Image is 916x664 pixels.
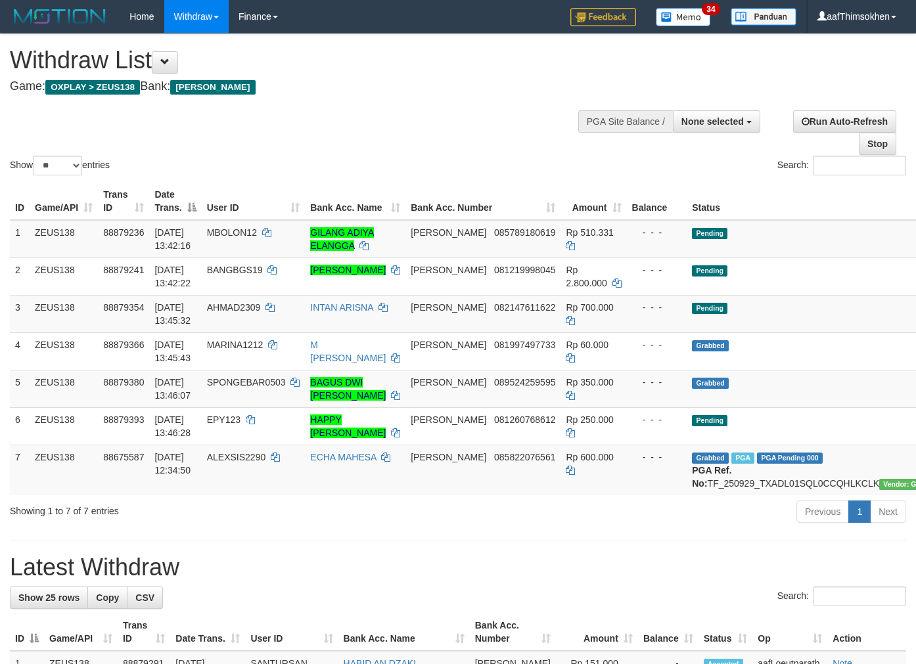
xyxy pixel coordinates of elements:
[570,8,636,26] img: Feedback.jpg
[10,370,30,407] td: 5
[170,613,245,651] th: Date Trans.: activate to sort column ascending
[692,228,727,239] span: Pending
[118,613,170,651] th: Trans ID: activate to sort column ascending
[793,110,896,133] a: Run Auto-Refresh
[632,376,682,389] div: - - -
[10,7,110,26] img: MOTION_logo.png
[103,227,144,238] span: 88879236
[45,80,140,95] span: OXPLAY > ZEUS138
[338,613,470,651] th: Bank Acc. Name: activate to sort column ascending
[103,414,144,425] span: 88879393
[566,227,613,238] span: Rp 510.331
[170,80,255,95] span: [PERSON_NAME]
[207,340,263,350] span: MARINA1212
[405,183,561,220] th: Bank Acc. Number: activate to sort column ascending
[494,227,555,238] span: Copy 085789180619 to clipboard
[566,265,607,288] span: Rp 2.800.000
[673,110,760,133] button: None selected
[692,465,731,489] b: PGA Ref. No:
[30,220,98,258] td: ZEUS138
[154,302,191,326] span: [DATE] 13:45:32
[245,613,338,651] th: User ID: activate to sort column ascending
[578,110,673,133] div: PGA Site Balance /
[10,554,906,581] h1: Latest Withdraw
[494,414,555,425] span: Copy 081260768612 to clipboard
[10,295,30,332] td: 3
[681,116,744,127] span: None selected
[566,452,613,462] span: Rp 600.000
[859,133,896,155] a: Stop
[154,452,191,476] span: [DATE] 12:34:50
[135,592,154,603] span: CSV
[566,302,613,313] span: Rp 700.000
[154,340,191,363] span: [DATE] 13:45:43
[411,340,486,350] span: [PERSON_NAME]
[411,377,486,387] span: [PERSON_NAME]
[154,227,191,251] span: [DATE] 13:42:16
[207,227,257,238] span: MBOLON12
[30,407,98,445] td: ZEUS138
[103,452,144,462] span: 88675587
[731,8,796,26] img: panduan.png
[310,377,386,401] a: BAGUS DWI [PERSON_NAME]
[207,265,263,275] span: BANGBGS19
[698,613,753,651] th: Status: activate to sort column ascending
[103,265,144,275] span: 88879241
[566,377,613,387] span: Rp 350.000
[10,332,30,370] td: 4
[10,183,30,220] th: ID
[10,47,597,74] h1: Withdraw List
[10,80,597,93] h4: Game: Bank:
[207,414,240,425] span: EPY123
[494,340,555,350] span: Copy 081997497733 to clipboard
[18,592,80,603] span: Show 25 rows
[632,301,682,314] div: - - -
[692,303,727,314] span: Pending
[556,613,638,651] th: Amount: activate to sort column ascending
[33,156,82,175] select: Showentries
[702,3,720,15] span: 34
[44,613,118,651] th: Game/API: activate to sort column ascending
[632,451,682,464] div: - - -
[848,500,871,523] a: 1
[149,183,201,220] th: Date Trans.: activate to sort column descending
[103,340,144,350] span: 88879366
[494,265,555,275] span: Copy 081219998045 to clipboard
[127,587,163,609] a: CSV
[813,587,906,606] input: Search:
[310,452,376,462] a: ECHA MAHESA
[627,183,687,220] th: Balance
[638,613,698,651] th: Balance: activate to sort column ascending
[632,263,682,277] div: - - -
[10,613,44,651] th: ID: activate to sort column descending
[692,340,729,351] span: Grabbed
[692,265,727,277] span: Pending
[10,445,30,495] td: 7
[632,413,682,426] div: - - -
[752,613,827,651] th: Op: activate to sort column ascending
[731,453,754,464] span: Marked by aafpengsreynich
[494,452,555,462] span: Copy 085822076561 to clipboard
[692,415,727,426] span: Pending
[561,183,626,220] th: Amount: activate to sort column ascending
[411,227,486,238] span: [PERSON_NAME]
[154,265,191,288] span: [DATE] 13:42:22
[207,377,286,387] span: SPONGEBAR0503
[30,295,98,332] td: ZEUS138
[777,156,906,175] label: Search:
[411,302,486,313] span: [PERSON_NAME]
[470,613,556,651] th: Bank Acc. Number: activate to sort column ascending
[566,414,613,425] span: Rp 250.000
[310,302,373,313] a: INTAN ARISNA
[30,370,98,407] td: ZEUS138
[10,220,30,258] td: 1
[305,183,405,220] th: Bank Acc. Name: activate to sort column ascending
[632,226,682,239] div: - - -
[207,452,266,462] span: ALEXSIS2290
[103,302,144,313] span: 88879354
[494,377,555,387] span: Copy 089524259595 to clipboard
[692,378,729,389] span: Grabbed
[30,257,98,295] td: ZEUS138
[310,227,374,251] a: GILANG ADIYA ELANGGA
[870,500,906,523] a: Next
